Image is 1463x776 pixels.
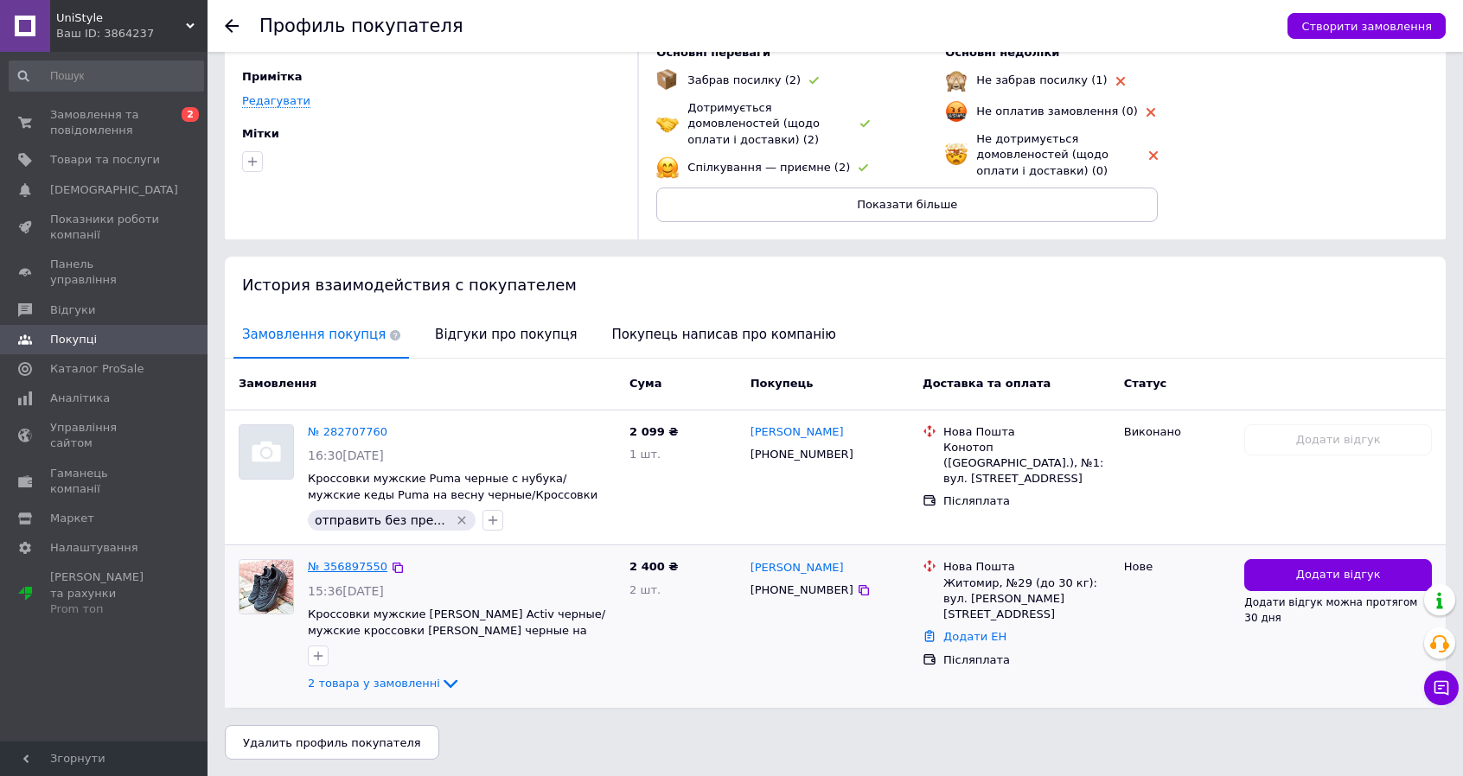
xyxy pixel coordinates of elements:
div: Виконано [1124,424,1231,440]
a: Фото товару [239,559,294,614]
img: rating-tag-type [1116,77,1125,86]
span: Основні недоліки [945,46,1059,59]
span: Доставка та оплата [923,377,1051,390]
span: Статус [1124,377,1167,390]
a: [PERSON_NAME] [751,424,844,441]
div: Нова Пошта [943,559,1110,575]
span: Відгуки [50,302,95,318]
span: Спілкування — приємне (2) [687,161,850,174]
span: Додати відгук можна протягом 30 дня [1244,596,1417,624]
span: Маркет [50,511,94,526]
a: 2 товара у замовленні [308,677,461,690]
span: Додати відгук [1296,567,1381,583]
div: Ваш ID: 3864237 [56,26,208,41]
span: Мітки [242,127,279,140]
span: Показати більше [857,198,957,211]
span: 2 шт. [629,583,661,596]
div: [PHONE_NUMBER] [747,443,857,466]
a: Фото товару [239,424,294,480]
span: Покупець написав про компанію [604,313,845,357]
div: Післяплата [943,493,1110,509]
img: emoji [656,112,679,135]
div: Prom топ [50,601,160,617]
button: Показати більше [656,188,1158,222]
a: [PERSON_NAME] [751,560,844,576]
span: Не оплатив замовлення (0) [976,105,1137,118]
span: Удалить профиль покупателя [243,736,421,749]
img: emoji [656,69,677,90]
span: 2 [182,107,199,122]
img: rating-tag-type [1147,108,1155,117]
span: Замовлення [239,377,316,390]
span: Примітка [242,70,303,83]
span: [DEMOGRAPHIC_DATA] [50,182,178,198]
span: Замовлення покупця [233,313,409,357]
span: Аналітика [50,391,110,406]
span: Замовлення та повідомлення [50,107,160,138]
a: Кроссовки мужские Puma черные с нубука/мужские кеды Puma на весну черные/Кроссовки мужские Пума ч... [308,472,597,517]
div: Нове [1124,559,1231,575]
button: Створити замовлення [1287,13,1446,39]
img: rating-tag-type [1149,151,1158,160]
span: Показники роботи компанії [50,212,160,243]
span: 16:30[DATE] [308,448,384,462]
a: Редагувати [242,94,310,108]
span: Не забрав посилку (1) [976,73,1107,86]
img: rating-tag-type [859,164,868,172]
span: Не дотримується домовленостей (щодо оплати і доставки) (0) [976,132,1108,176]
span: Cума [629,377,661,390]
button: Додати відгук [1244,559,1432,591]
img: emoji [656,156,679,179]
span: Забрав посилку (2) [687,73,801,86]
a: № 356897550 [308,560,387,573]
img: Фото товару [240,560,293,614]
h1: Профиль покупателя [259,16,463,36]
img: Фото товару [240,425,293,479]
span: Управління сайтом [50,420,160,451]
img: rating-tag-type [809,77,819,85]
svg: Видалити мітку [455,513,469,527]
button: Удалить профиль покупателя [225,725,439,760]
span: 2 товара у замовленні [308,677,440,690]
span: Покупець [751,377,814,390]
span: 2 099 ₴ [629,425,678,438]
input: Пошук [9,60,204,92]
span: отправить без пре... [315,513,445,527]
div: Житомир, №29 (до 30 кг): вул. [PERSON_NAME][STREET_ADDRESS] [943,576,1110,623]
div: Повернутися назад [225,19,239,33]
span: Створити замовлення [1301,20,1432,33]
span: Основні переваги [656,46,770,59]
img: rating-tag-type [860,120,870,128]
span: Товари та послуги [50,152,160,168]
span: Дотримується домовленостей (щодо оплати і доставки) (2) [687,101,820,145]
div: Післяплата [943,652,1110,668]
span: UniStyle [56,10,186,26]
img: emoji [945,100,968,123]
span: Панель управління [50,257,160,288]
div: [PHONE_NUMBER] [747,579,857,601]
span: 2 400 ₴ [629,560,678,573]
a: Кроссовки мужские [PERSON_NAME] Activ черные/мужские кроссовки [PERSON_NAME] черные на весну лето [308,607,605,652]
span: Каталог ProSale [50,361,144,377]
div: Нова Пошта [943,424,1110,440]
span: Покупці [50,332,97,347]
div: Конотоп ([GEOGRAPHIC_DATA].), №1: вул. [STREET_ADDRESS] [943,440,1110,487]
span: Гаманець компанії [50,466,160,497]
span: Відгуки про покупця [426,313,585,357]
a: № 282707760 [308,425,387,438]
span: Налаштування [50,540,138,556]
span: История взаимодействия с покупателем [242,276,577,294]
img: emoji [945,143,968,166]
a: Додати ЕН [943,630,1006,643]
span: 15:36[DATE] [308,584,384,598]
button: Чат з покупцем [1424,671,1459,705]
span: 1 шт. [629,448,661,461]
img: emoji [945,69,968,92]
span: [PERSON_NAME] та рахунки [50,569,160,617]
